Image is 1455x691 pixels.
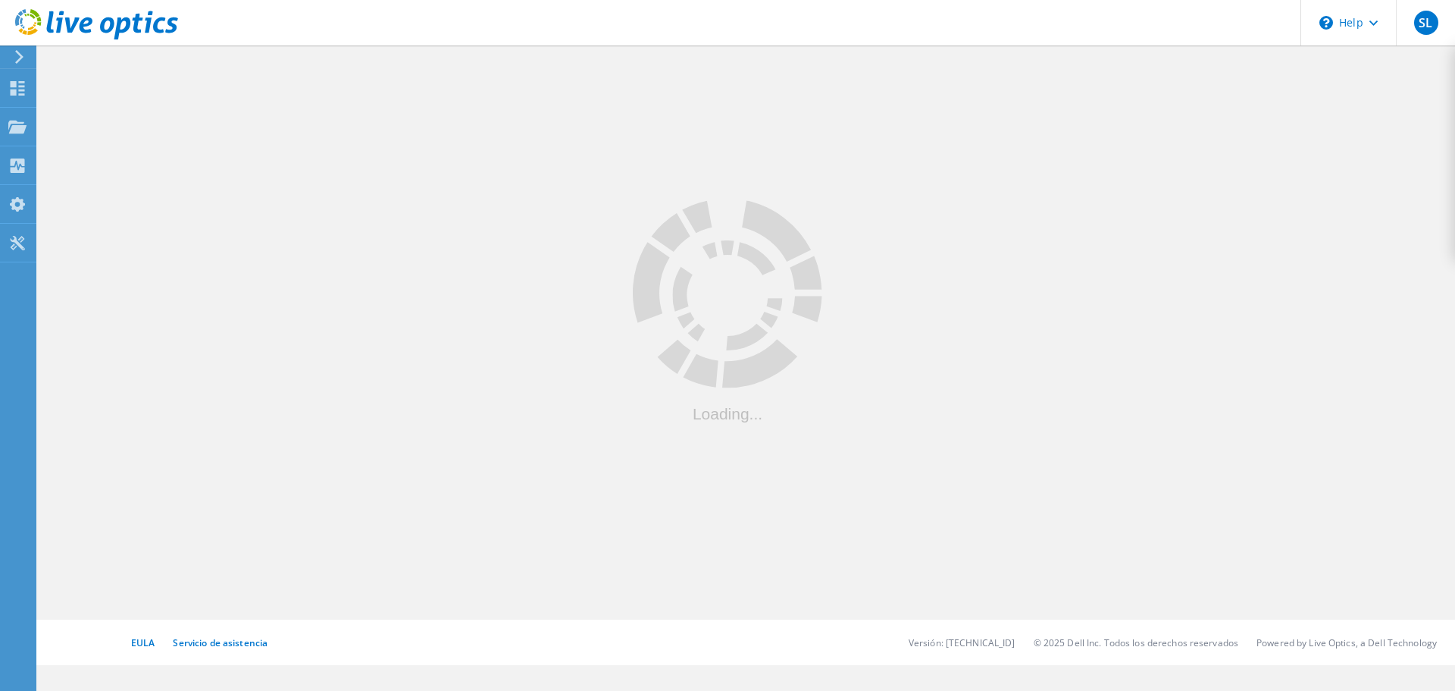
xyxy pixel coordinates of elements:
li: © 2025 Dell Inc. Todos los derechos reservados [1034,636,1239,649]
li: Versión: [TECHNICAL_ID] [909,636,1015,649]
li: Powered by Live Optics, a Dell Technology [1256,636,1437,649]
a: EULA [131,636,155,649]
a: Servicio de asistencia [173,636,268,649]
div: Loading... [633,405,822,421]
svg: \n [1319,16,1333,30]
a: Live Optics Dashboard [15,32,178,42]
span: SL [1419,17,1432,29]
